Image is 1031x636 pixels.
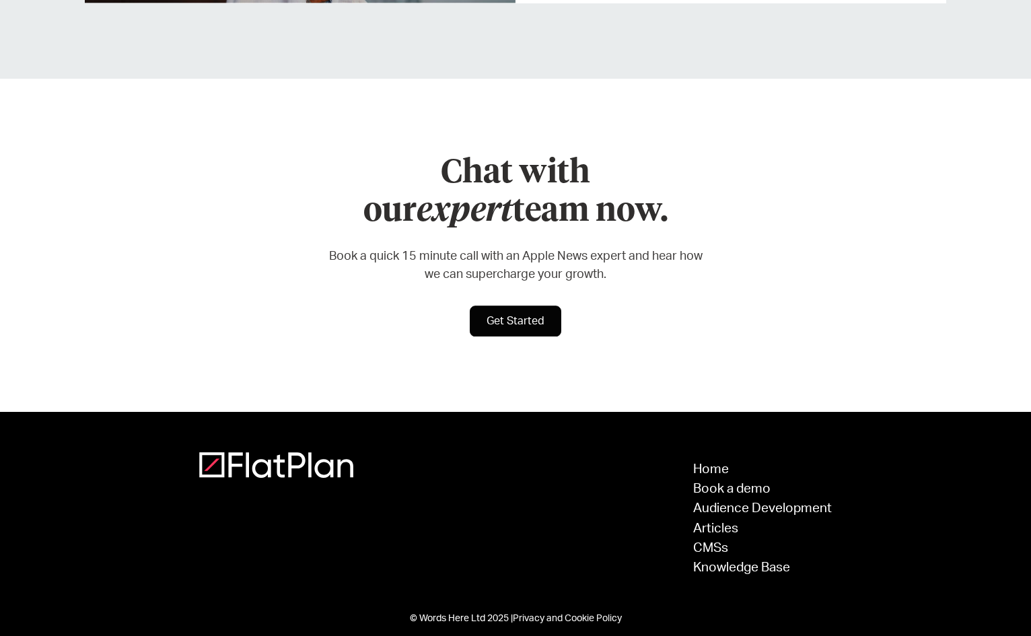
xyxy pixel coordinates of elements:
[199,612,832,625] div: © Words Here Ltd 2025 |
[693,561,832,574] a: Knowledge Base
[693,522,832,535] a: Articles
[693,463,832,476] a: Home
[327,154,704,232] h2: Chat with our team now.
[417,195,513,227] em: expert
[470,306,561,337] a: Get Started
[693,483,832,495] a: Book a demo
[327,248,704,284] p: Book a quick 15 minute call with an Apple News expert and hear how we can supercharge your growth.
[693,542,832,555] a: CMSs
[693,502,832,515] a: Audience Development
[513,614,622,623] a: Privacy and Cookie Policy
